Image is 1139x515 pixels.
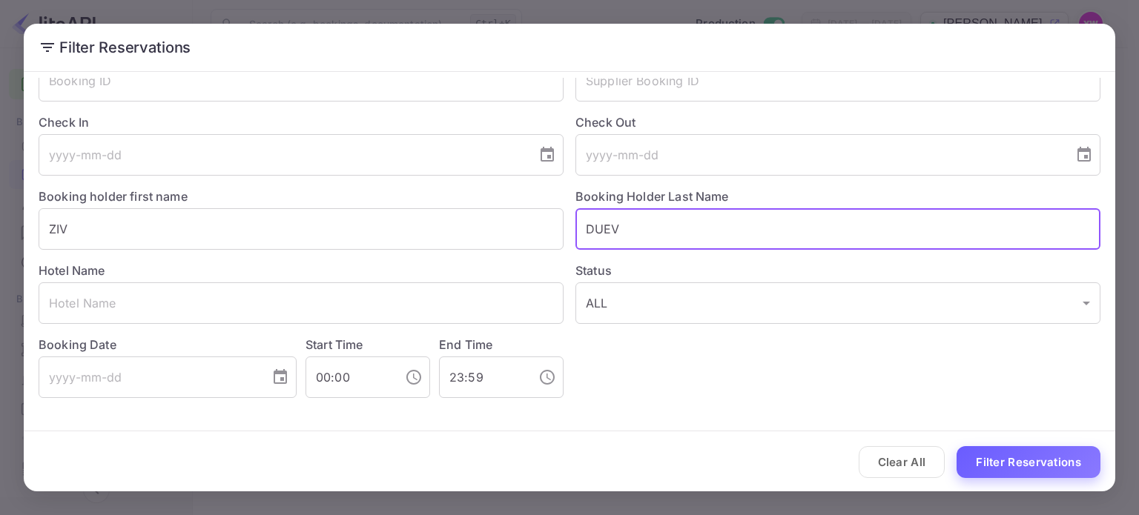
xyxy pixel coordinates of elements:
[957,446,1100,478] button: Filter Reservations
[39,189,188,204] label: Booking holder first name
[306,356,393,398] input: hh:mm
[306,337,363,352] label: Start Time
[532,362,562,392] button: Choose time, selected time is 11:59 PM
[39,208,564,250] input: Holder First Name
[399,362,429,392] button: Choose time, selected time is 12:00 AM
[575,208,1100,250] input: Holder Last Name
[265,362,295,392] button: Choose date
[1069,140,1099,170] button: Choose date
[439,337,492,352] label: End Time
[575,134,1063,176] input: yyyy-mm-dd
[575,60,1100,102] input: Supplier Booking ID
[575,282,1100,324] div: ALL
[39,134,526,176] input: yyyy-mm-dd
[39,282,564,324] input: Hotel Name
[39,263,105,278] label: Hotel Name
[24,24,1115,71] h2: Filter Reservations
[575,113,1100,131] label: Check Out
[39,356,260,398] input: yyyy-mm-dd
[575,262,1100,279] label: Status
[39,113,564,131] label: Check In
[859,446,945,478] button: Clear All
[39,60,564,102] input: Booking ID
[439,356,526,398] input: hh:mm
[532,140,562,170] button: Choose date
[575,189,729,204] label: Booking Holder Last Name
[39,336,297,353] label: Booking Date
